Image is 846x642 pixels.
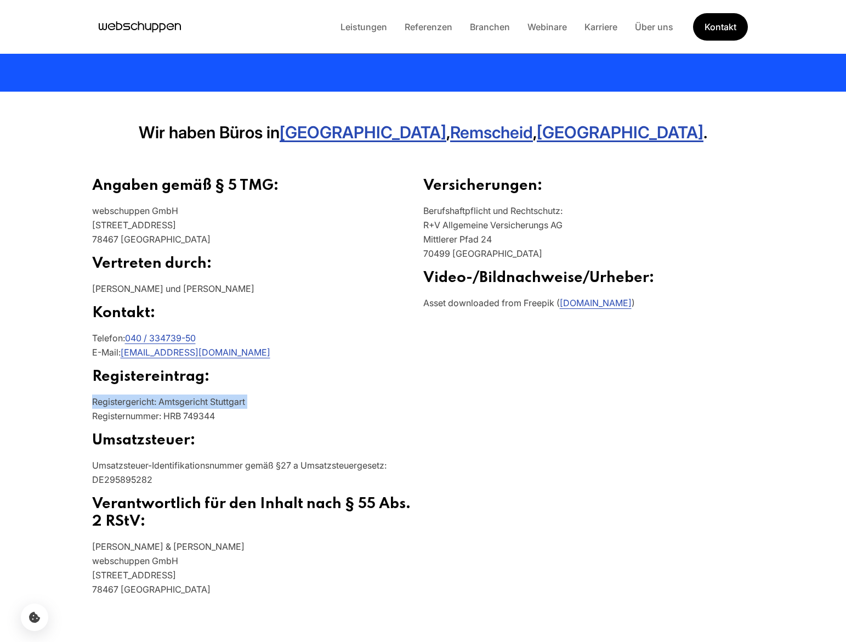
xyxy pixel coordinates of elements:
a: Über uns [626,21,682,32]
a: [EMAIL_ADDRESS][DOMAIN_NAME] [121,347,270,358]
button: Cookie-Einstellungen öffnen [21,604,48,631]
h2: Umsatzsteuer: [92,432,423,458]
a: [DOMAIN_NAME] [560,297,632,308]
a: Remscheid [450,122,533,142]
h2: Video-/Bildnachweise/Urheber: [423,269,754,296]
a: Webinare [519,21,576,32]
p: Asset downloaded from Freepik ( ) [423,296,754,319]
a: Karriere [576,21,626,32]
a: 040 / 334739-50 [125,333,196,343]
a: Get Started [693,13,748,41]
p: Umsatzsteuer-Identifikationsnummer gemäß §27 a Umsatzsteuergesetz: DE295895282 [92,458,423,495]
a: Leistungen [332,21,396,32]
p: [PERSON_NAME] & [PERSON_NAME] webschuppen GmbH [STREET_ADDRESS] 78467 [GEOGRAPHIC_DATA] [92,539,423,605]
p: Berufshaftpflicht und Rechtschutz: R+V Allgemeine Versicherungs AG Mittlerer Pfad 24 70499 [GEOGR... [423,204,754,269]
p: webschuppen GmbH [STREET_ADDRESS] 78467 [GEOGRAPHIC_DATA] [92,204,423,255]
a: Referenzen [396,21,461,32]
h2: Kontakt: [92,305,423,331]
p: Telefon: E-Mail: [92,331,423,368]
h2: Vertreten durch: [92,255,423,281]
a: Hauptseite besuchen [99,19,181,35]
p: Registergericht: Amtsgericht Stuttgart Registernummer: HRB 749344 [92,395,423,432]
a: [GEOGRAPHIC_DATA] [280,122,446,142]
a: Branchen [461,21,519,32]
h2: Registereintrag: [92,368,423,395]
h2: Versicherungen: [423,177,754,204]
h2: Verantwortlich für den Inhalt nach § 55 Abs. 2 RStV: [92,495,423,539]
a: [GEOGRAPHIC_DATA] [537,122,703,142]
p: [PERSON_NAME] und [PERSON_NAME] [92,281,423,305]
h2: Angaben gemäß § 5 TMG: [92,177,423,204]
